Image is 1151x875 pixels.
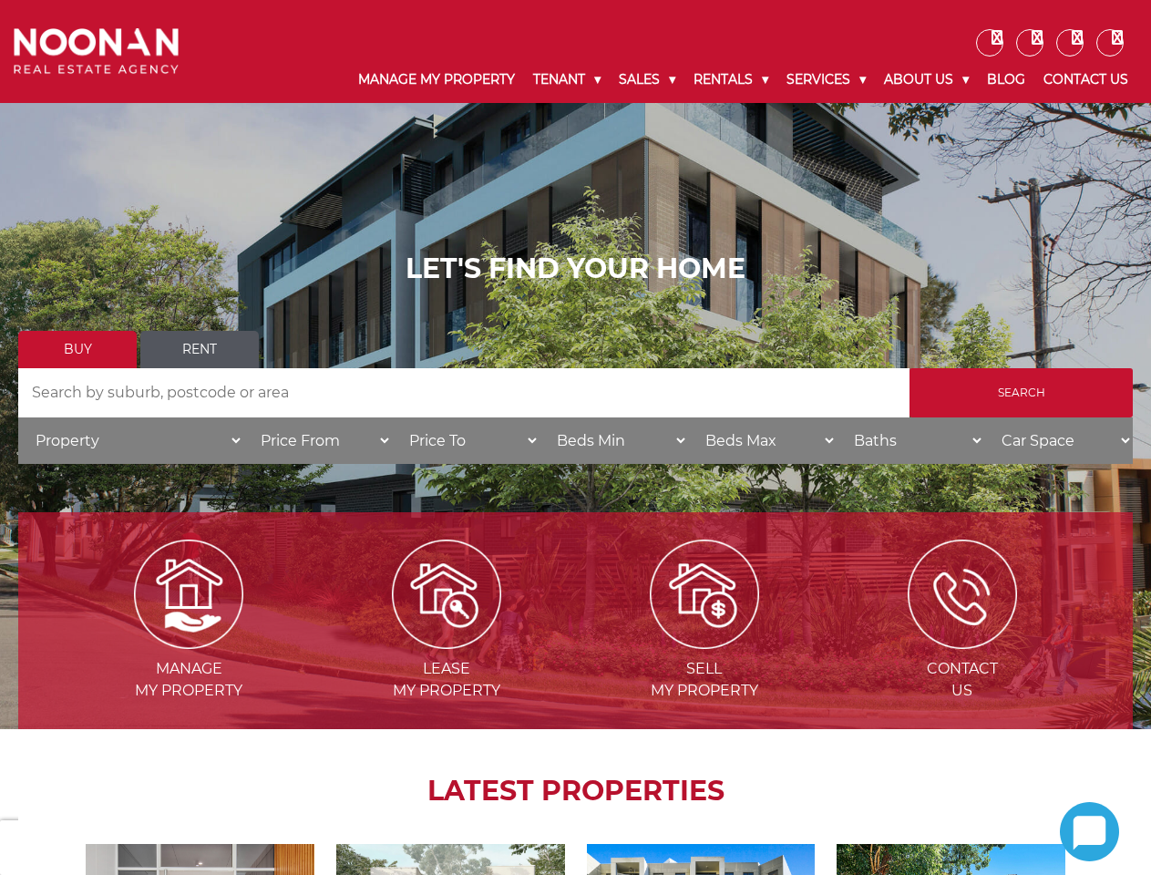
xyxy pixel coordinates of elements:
span: Sell my Property [578,658,832,702]
a: About Us [875,57,978,103]
a: ContactUs [835,584,1089,699]
a: Buy [18,331,137,368]
a: Manage My Property [349,57,524,103]
a: Services [777,57,875,103]
img: Manage my Property [134,540,243,649]
img: Lease my property [392,540,501,649]
img: Sell my property [650,540,759,649]
a: Rent [140,331,259,368]
input: Search by suburb, postcode or area [18,368,909,417]
h1: LET'S FIND YOUR HOME [18,252,1133,285]
input: Search [909,368,1133,417]
img: ICONS [908,540,1017,649]
a: Tenant [524,57,610,103]
a: Sales [610,57,684,103]
span: Manage my Property [62,658,316,702]
img: Noonan Real Estate Agency [14,28,179,74]
a: Rentals [684,57,777,103]
span: Lease my Property [320,658,574,702]
a: Sellmy Property [578,584,832,699]
a: Managemy Property [62,584,316,699]
a: Blog [978,57,1034,103]
h2: LATEST PROPERTIES [64,775,1087,808]
a: Contact Us [1034,57,1137,103]
span: Contact Us [835,658,1089,702]
a: Leasemy Property [320,584,574,699]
